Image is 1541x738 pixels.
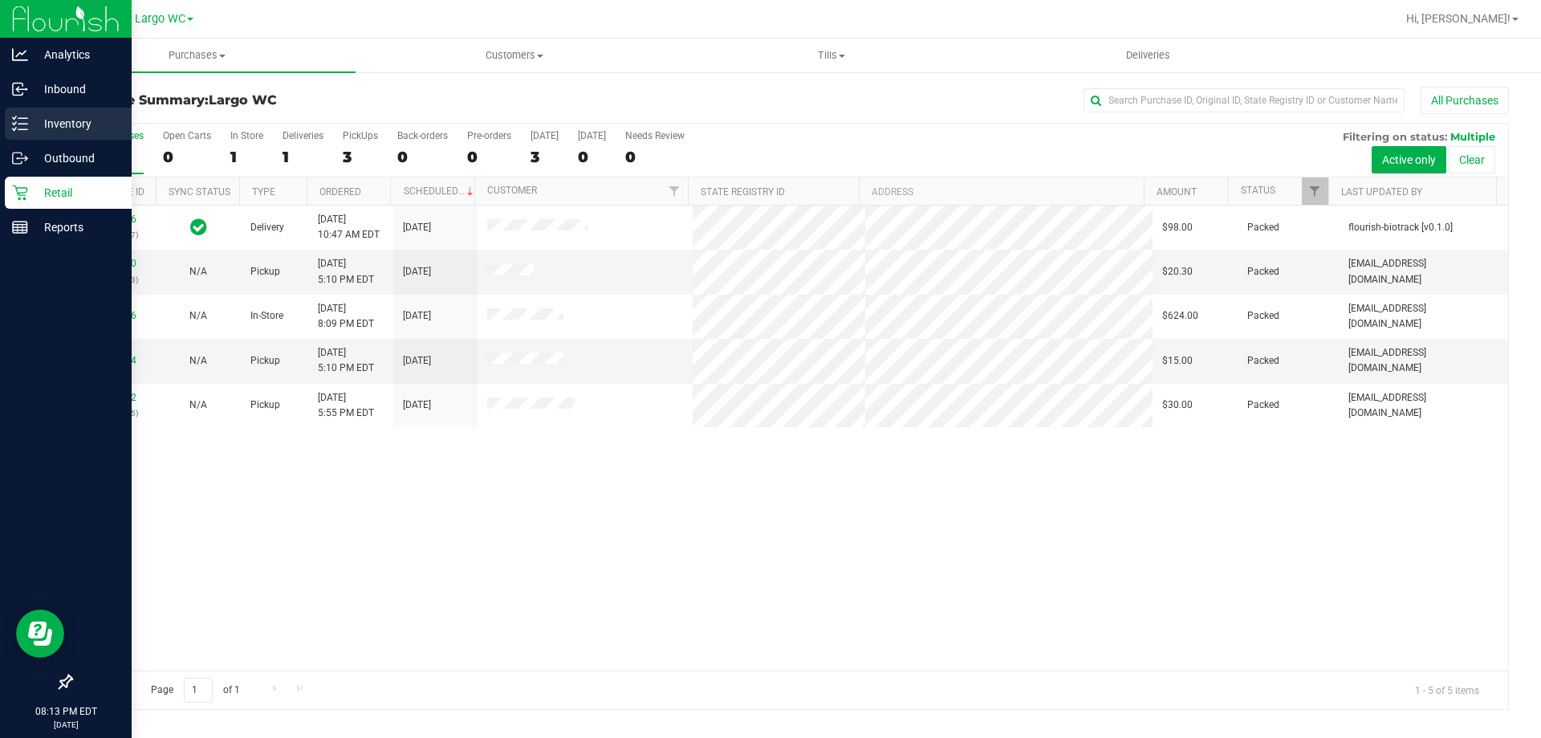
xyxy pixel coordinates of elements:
[189,308,207,324] button: N/A
[189,355,207,366] span: Not Applicable
[1247,353,1279,369] span: Packed
[1343,130,1447,143] span: Filtering on status:
[403,308,431,324] span: [DATE]
[91,258,136,269] a: 11819510
[356,48,672,63] span: Customers
[1162,353,1193,369] span: $15.00
[701,186,785,198] a: State Registry ID
[12,81,28,97] inline-svg: Inbound
[1247,308,1279,324] span: Packed
[16,610,64,658] iframe: Resource center
[1341,186,1422,198] a: Last Updated By
[28,149,124,168] p: Outbound
[91,392,136,403] a: 11810722
[1162,220,1193,235] span: $98.00
[1348,345,1498,376] span: [EMAIL_ADDRESS][DOMAIN_NAME]
[1302,177,1328,205] a: Filter
[1104,48,1192,63] span: Deliveries
[28,80,124,99] p: Inbound
[12,150,28,166] inline-svg: Outbound
[28,45,124,64] p: Analytics
[1247,220,1279,235] span: Packed
[625,148,685,166] div: 0
[250,220,284,235] span: Delivery
[28,218,124,237] p: Reports
[1084,88,1405,112] input: Search Purchase ID, Original ID, State Registry ID or Customer Name...
[318,390,374,421] span: [DATE] 5:55 PM EDT
[397,148,448,166] div: 0
[1348,220,1453,235] span: flourish-biotrack [v0.1.0]
[578,148,606,166] div: 0
[1406,12,1511,25] span: Hi, [PERSON_NAME]!
[1348,301,1498,332] span: [EMAIL_ADDRESS][DOMAIN_NAME]
[318,301,374,332] span: [DATE] 8:09 PM EDT
[578,130,606,141] div: [DATE]
[467,148,511,166] div: 0
[673,48,989,63] span: Tills
[7,704,124,719] p: 08:13 PM EDT
[1162,308,1198,324] span: $624.00
[39,39,356,72] a: Purchases
[91,310,136,321] a: 11820986
[71,93,550,108] h3: Purchase Summary:
[531,148,559,166] div: 3
[356,39,673,72] a: Customers
[318,345,374,376] span: [DATE] 5:10 PM EDT
[189,353,207,369] button: N/A
[531,130,559,141] div: [DATE]
[661,177,688,205] a: Filter
[91,214,136,225] a: 11812436
[283,148,323,166] div: 1
[343,130,378,141] div: PickUps
[250,398,280,413] span: Pickup
[1247,398,1279,413] span: Packed
[625,130,685,141] div: Needs Review
[319,186,361,198] a: Ordered
[189,398,207,413] button: N/A
[318,212,380,243] span: [DATE] 10:47 AM EDT
[250,264,280,279] span: Pickup
[39,48,356,63] span: Purchases
[318,256,374,287] span: [DATE] 5:10 PM EDT
[12,185,28,201] inline-svg: Retail
[184,678,213,703] input: 1
[190,216,207,239] span: In Sync
[163,130,211,141] div: Open Carts
[487,185,537,196] a: Customer
[28,114,124,133] p: Inventory
[28,183,124,202] p: Retail
[137,678,253,703] span: Page of 1
[283,130,323,141] div: Deliveries
[252,186,275,198] a: Type
[209,92,277,108] span: Largo WC
[990,39,1307,72] a: Deliveries
[1449,146,1495,173] button: Clear
[1162,264,1193,279] span: $20.30
[343,148,378,166] div: 3
[1162,398,1193,413] span: $30.00
[12,47,28,63] inline-svg: Analytics
[12,116,28,132] inline-svg: Inventory
[1348,390,1498,421] span: [EMAIL_ADDRESS][DOMAIN_NAME]
[467,130,511,141] div: Pre-orders
[7,719,124,731] p: [DATE]
[1157,186,1197,198] a: Amount
[250,353,280,369] span: Pickup
[189,399,207,410] span: Not Applicable
[189,264,207,279] button: N/A
[673,39,990,72] a: Tills
[1421,87,1509,114] button: All Purchases
[403,264,431,279] span: [DATE]
[1241,185,1275,196] a: Status
[397,130,448,141] div: Back-orders
[859,177,1144,206] th: Address
[189,266,207,277] span: Not Applicable
[1450,130,1495,143] span: Multiple
[12,219,28,235] inline-svg: Reports
[163,148,211,166] div: 0
[403,353,431,369] span: [DATE]
[230,130,263,141] div: In Store
[1247,264,1279,279] span: Packed
[403,220,431,235] span: [DATE]
[135,12,185,26] span: Largo WC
